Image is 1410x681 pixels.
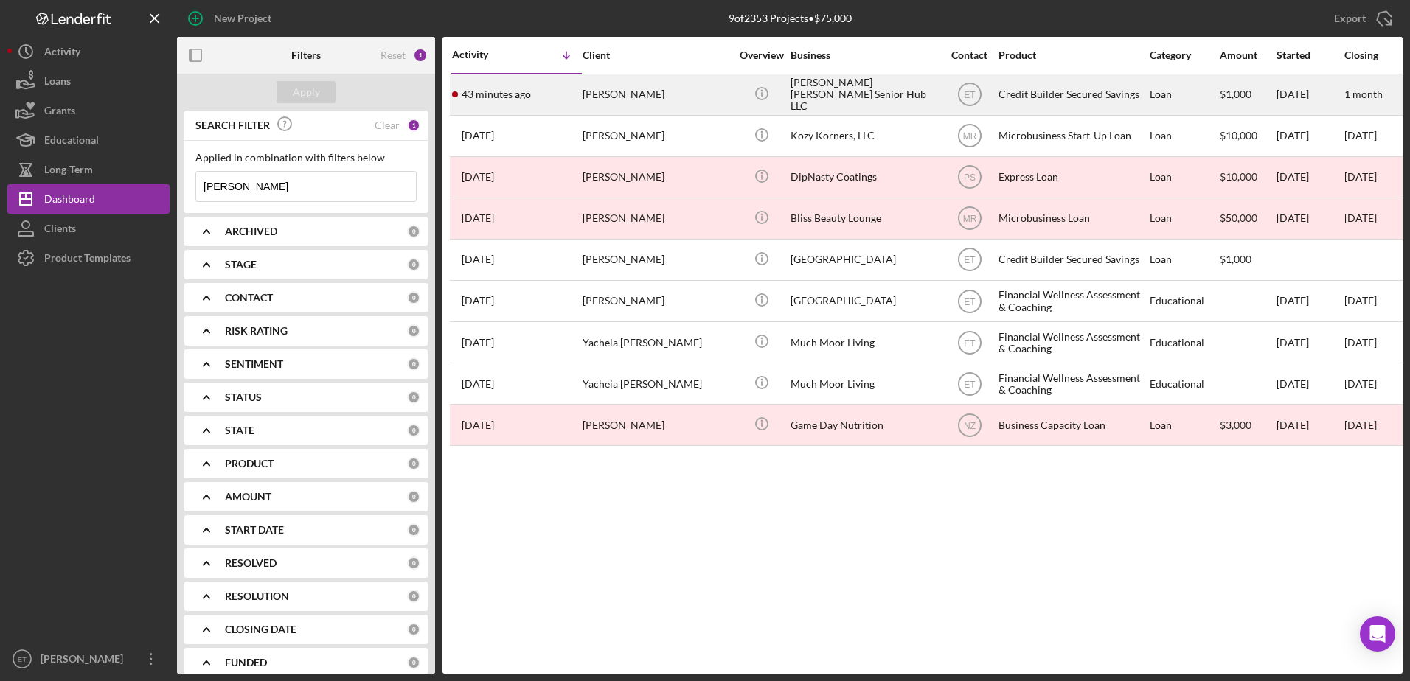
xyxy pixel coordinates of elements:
[583,116,730,156] div: [PERSON_NAME]
[452,49,517,60] div: Activity
[791,364,938,403] div: Much Moor Living
[1277,75,1343,114] div: [DATE]
[1277,282,1343,321] div: [DATE]
[1220,75,1275,114] div: $1,000
[1150,199,1218,238] div: Loan
[44,155,93,188] div: Long-Term
[1150,282,1218,321] div: Educational
[462,212,494,224] time: 2025-02-24 20:30
[964,90,976,100] text: ET
[1277,364,1343,403] div: [DATE]
[999,158,1146,197] div: Express Loan
[381,49,406,61] div: Reset
[1220,116,1275,156] div: $10,000
[1150,323,1218,362] div: Educational
[1344,294,1377,307] time: [DATE]
[999,116,1146,156] div: Microbusiness Start-Up Loan
[583,49,730,61] div: Client
[999,282,1146,321] div: Financial Wellness Assessment & Coaching
[7,125,170,155] button: Educational
[407,490,420,503] div: 0
[462,378,494,390] time: 2024-05-20 02:57
[7,66,170,96] button: Loans
[462,419,494,431] time: 2023-09-27 18:15
[195,152,417,164] div: Applied in combination with filters below
[225,292,273,304] b: CONTACT
[44,214,76,247] div: Clients
[583,323,730,362] div: Yacheia [PERSON_NAME]
[7,243,170,273] button: Product Templates
[407,523,420,537] div: 0
[7,184,170,214] a: Dashboard
[1344,212,1377,224] time: [DATE]
[407,590,420,603] div: 0
[583,364,730,403] div: Yacheia [PERSON_NAME]
[44,184,95,217] div: Dashboard
[225,358,283,370] b: SENTIMENT
[1220,405,1275,444] div: $3,000
[462,254,494,265] time: 2024-10-30 15:21
[791,240,938,279] div: [GEOGRAPHIC_DATA]
[18,655,27,663] text: ET
[1344,377,1377,390] time: [DATE]
[407,556,420,570] div: 0
[583,405,730,444] div: [PERSON_NAME]
[7,644,170,674] button: ET[PERSON_NAME]
[7,155,170,184] button: Long-Term
[791,75,938,114] div: [PERSON_NAME] [PERSON_NAME] Senior Hub LLC
[962,131,976,142] text: MR
[999,199,1146,238] div: Microbusiness Loan
[1150,75,1218,114] div: Loan
[44,66,71,99] div: Loans
[407,424,420,437] div: 0
[225,259,257,270] b: STAGE
[225,524,284,536] b: START DATE
[225,391,262,403] b: STATUS
[999,405,1146,444] div: Business Capacity Loan
[1344,419,1377,431] time: [DATE]
[7,37,170,66] button: Activity
[225,557,277,569] b: RESOLVED
[999,364,1146,403] div: Financial Wellness Assessment & Coaching
[1277,199,1343,238] div: [DATE]
[277,81,336,103] button: Apply
[7,96,170,125] a: Grants
[37,644,133,677] div: [PERSON_NAME]
[963,172,975,183] text: PS
[583,158,730,197] div: [PERSON_NAME]
[1360,616,1395,652] div: Open Intercom Messenger
[44,96,75,129] div: Grants
[734,49,789,61] div: Overview
[225,657,267,668] b: FUNDED
[7,214,170,243] button: Clients
[291,49,321,61] b: Filters
[729,13,852,24] div: 9 of 2353 Projects • $75,000
[407,656,420,669] div: 0
[583,240,730,279] div: [PERSON_NAME]
[462,171,494,183] time: 2025-05-13 20:45
[375,119,400,131] div: Clear
[964,420,976,430] text: NZ
[462,295,494,307] time: 2024-10-24 18:25
[791,323,938,362] div: Much Moor Living
[999,323,1146,362] div: Financial Wellness Assessment & Coaching
[1220,158,1275,197] div: $10,000
[1319,4,1403,33] button: Export
[44,37,80,70] div: Activity
[1344,88,1383,100] time: 1 month
[44,125,99,158] div: Educational
[1220,49,1275,61] div: Amount
[225,325,288,337] b: RISK RATING
[962,214,976,224] text: MR
[407,324,420,338] div: 0
[791,199,938,238] div: Bliss Beauty Lounge
[462,337,494,349] time: 2024-05-29 15:16
[583,75,730,114] div: [PERSON_NAME]
[177,4,286,33] button: New Project
[1220,240,1275,279] div: $1,000
[964,379,976,389] text: ET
